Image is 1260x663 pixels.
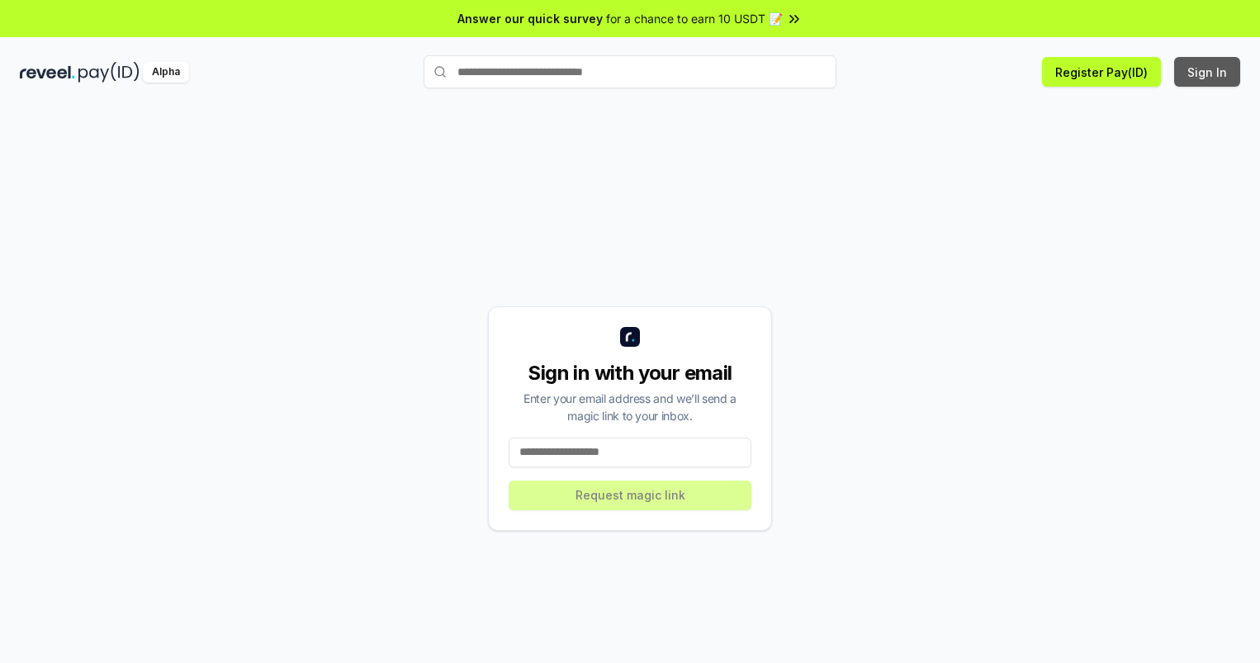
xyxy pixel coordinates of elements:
[620,327,640,347] img: logo_small
[457,10,603,27] span: Answer our quick survey
[606,10,783,27] span: for a chance to earn 10 USDT 📝
[509,390,751,424] div: Enter your email address and we’ll send a magic link to your inbox.
[20,62,75,83] img: reveel_dark
[143,62,189,83] div: Alpha
[1174,57,1240,87] button: Sign In
[78,62,140,83] img: pay_id
[1042,57,1161,87] button: Register Pay(ID)
[509,360,751,386] div: Sign in with your email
